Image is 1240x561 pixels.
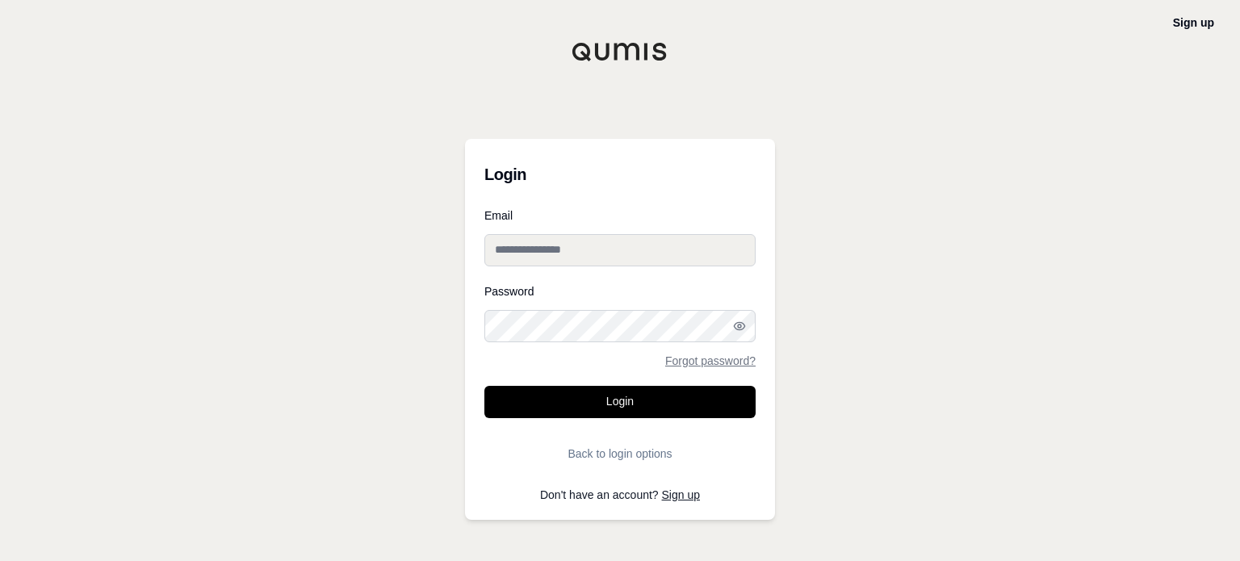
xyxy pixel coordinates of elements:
[484,158,756,190] h3: Login
[662,488,700,501] a: Sign up
[484,489,756,500] p: Don't have an account?
[484,286,756,297] label: Password
[484,210,756,221] label: Email
[1173,16,1214,29] a: Sign up
[665,355,756,366] a: Forgot password?
[484,437,756,470] button: Back to login options
[484,386,756,418] button: Login
[572,42,668,61] img: Qumis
